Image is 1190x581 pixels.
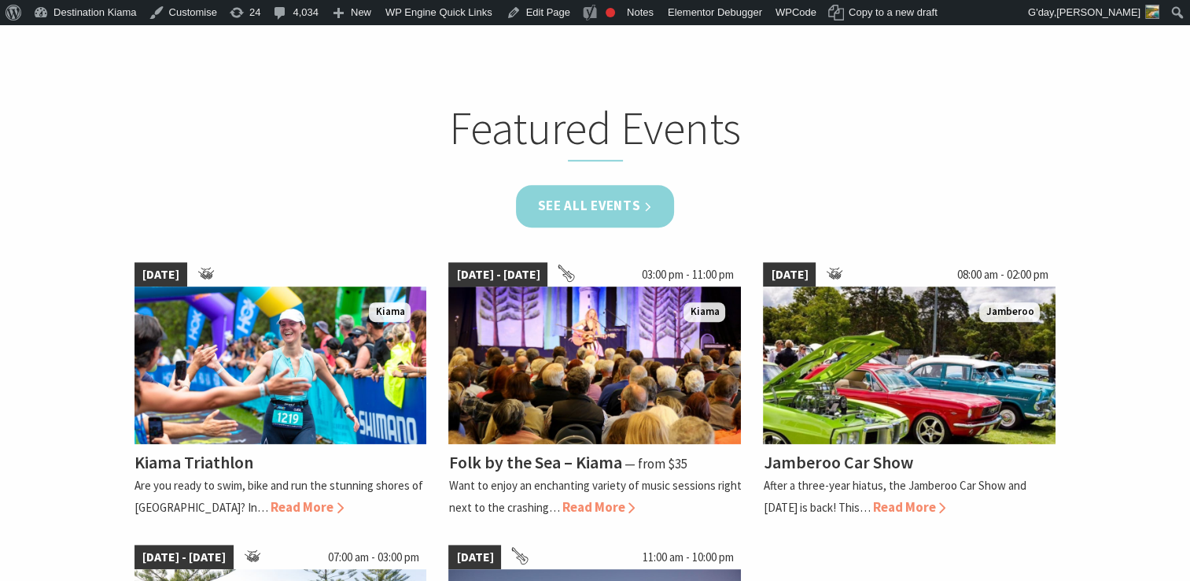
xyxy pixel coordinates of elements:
[763,287,1056,444] img: Jamberoo Car Show
[763,451,912,473] h4: Jamberoo Car Show
[448,451,621,473] h4: Folk by the Sea – Kiama
[134,451,253,473] h4: Kiama Triathlon
[516,185,675,227] a: See all Events
[134,287,427,444] img: kiamatriathlon
[624,455,687,472] span: ⁠— from $35
[134,262,427,518] a: [DATE] kiamatriathlon Kiama Kiama Triathlon Are you ready to swim, bike and run the stunning shor...
[979,302,1040,322] span: Jamberoo
[763,262,1056,518] a: [DATE] 08:00 am - 02:00 pm Jamberoo Car Show Jamberoo Jamberoo Car Show After a three-year hiatus...
[287,101,904,162] h2: Featured Events
[683,302,725,322] span: Kiama
[949,262,1056,287] span: 08:00 am - 02:00 pm
[634,545,741,570] span: 11:00 am - 10:00 pm
[134,478,423,514] p: Are you ready to swim, bike and run the stunning shores of [GEOGRAPHIC_DATA]? In…
[319,545,426,570] span: 07:00 am - 03:00 pm
[448,478,741,514] p: Want to enjoy an enchanting variety of music sessions right next to the crashing…
[134,262,187,287] span: [DATE]
[562,498,635,516] span: Read More
[1056,6,1140,18] span: [PERSON_NAME]
[448,262,741,518] a: [DATE] - [DATE] 03:00 pm - 11:00 pm Folk by the Sea - Showground Pavilion Kiama Folk by the Sea –...
[763,262,816,287] span: [DATE]
[271,498,344,516] span: Read More
[633,262,741,287] span: 03:00 pm - 11:00 pm
[448,545,501,570] span: [DATE]
[606,8,615,17] div: Focus keyphrase not set
[872,498,945,516] span: Read More
[448,287,741,444] img: Folk by the Sea - Showground Pavilion
[369,302,411,322] span: Kiama
[763,478,1026,514] p: After a three-year hiatus, the Jamberoo Car Show and [DATE] is back! This…
[448,262,547,287] span: [DATE] - [DATE]
[134,545,234,570] span: [DATE] - [DATE]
